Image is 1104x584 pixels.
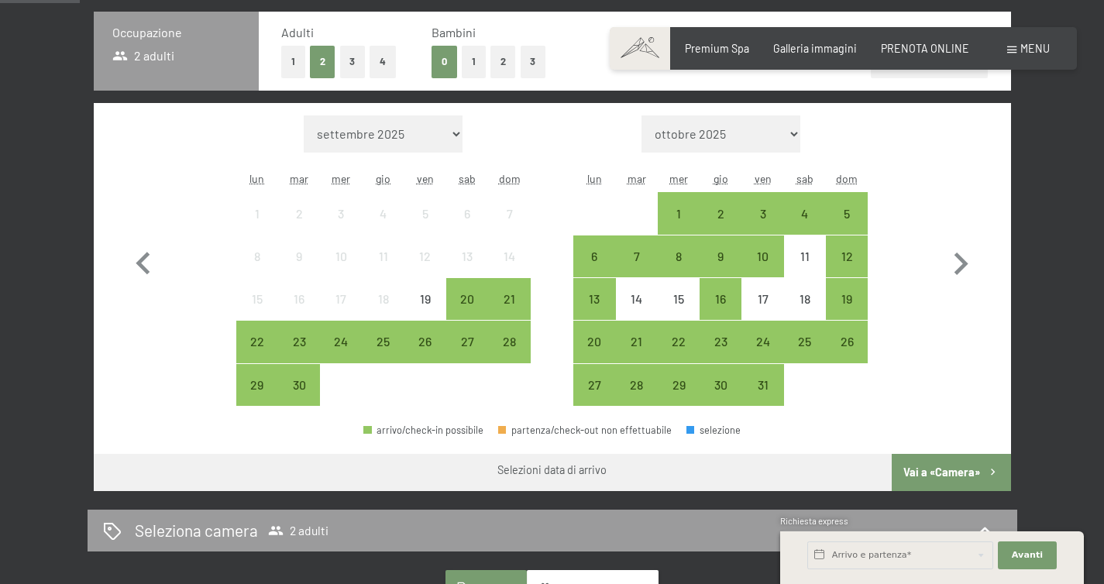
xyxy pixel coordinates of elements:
div: arrivo/check-in non effettuabile [741,278,783,320]
a: Galleria immagini [773,42,857,55]
div: Fri Sep 05 2025 [404,192,446,234]
div: arrivo/check-in possibile [446,321,488,362]
div: 1 [238,208,277,246]
div: arrivo/check-in possibile [616,235,658,277]
div: arrivo/check-in possibile [700,235,741,277]
div: arrivo/check-in possibile [573,235,615,277]
a: PRENOTA ONLINE [881,42,969,55]
button: Mese precedente [121,115,166,407]
div: 5 [406,208,445,246]
div: 25 [364,335,403,374]
div: arrivo/check-in possibile [700,364,741,406]
div: Tue Oct 07 2025 [616,235,658,277]
div: 11 [364,250,403,289]
div: arrivo/check-in non effettuabile [488,235,530,277]
div: Mon Sep 29 2025 [236,364,278,406]
div: 6 [448,208,487,246]
abbr: martedì [290,172,308,185]
div: arrivo/check-in possibile [278,321,320,362]
div: Tue Sep 02 2025 [278,192,320,234]
div: arrivo/check-in non effettuabile [278,278,320,320]
a: Premium Spa [685,42,749,55]
div: 12 [827,250,866,289]
div: 26 [827,335,866,374]
abbr: lunedì [249,172,264,185]
div: 19 [406,293,445,332]
div: 12 [406,250,445,289]
div: Sun Oct 19 2025 [826,278,868,320]
div: arrivo/check-in non effettuabile [446,235,488,277]
button: 1 [281,46,305,77]
div: 10 [743,250,782,289]
div: arrivo/check-in non effettuabile [404,192,446,234]
div: 28 [617,379,656,417]
div: 3 [322,208,360,246]
abbr: martedì [628,172,646,185]
div: arrivo/check-in possibile [446,278,488,320]
div: 15 [238,293,277,332]
div: arrivo/check-in possibile [616,321,658,362]
span: 2 adulti [268,523,328,538]
div: Mon Sep 01 2025 [236,192,278,234]
abbr: domenica [499,172,521,185]
div: Sat Oct 25 2025 [784,321,826,362]
div: Tue Sep 16 2025 [278,278,320,320]
div: arrivo/check-in possibile [363,425,483,435]
div: 22 [659,335,698,374]
div: Fri Sep 12 2025 [404,235,446,277]
div: Tue Oct 28 2025 [616,364,658,406]
div: Tue Oct 21 2025 [616,321,658,362]
div: arrivo/check-in possibile [658,321,700,362]
div: arrivo/check-in possibile [826,321,868,362]
div: arrivo/check-in possibile [488,278,530,320]
div: Sun Sep 28 2025 [488,321,530,362]
div: arrivo/check-in possibile [741,364,783,406]
div: Thu Sep 11 2025 [363,235,404,277]
div: 6 [575,250,614,289]
div: arrivo/check-in possibile [741,192,783,234]
div: Tue Oct 14 2025 [616,278,658,320]
div: arrivo/check-in non effettuabile [658,278,700,320]
div: 9 [280,250,318,289]
div: arrivo/check-in non effettuabile [616,278,658,320]
div: arrivo/check-in non effettuabile [236,278,278,320]
div: arrivo/check-in possibile [658,192,700,234]
div: 24 [743,335,782,374]
abbr: lunedì [587,172,602,185]
div: arrivo/check-in non effettuabile [784,235,826,277]
div: 3 [743,208,782,246]
abbr: giovedì [376,172,390,185]
span: Richiesta express [780,516,848,526]
div: Fri Oct 10 2025 [741,235,783,277]
div: Wed Sep 17 2025 [320,278,362,320]
div: arrivo/check-in non effettuabile [404,235,446,277]
div: Sun Oct 26 2025 [826,321,868,362]
div: 9 [701,250,740,289]
div: arrivo/check-in possibile [236,321,278,362]
div: Mon Sep 22 2025 [236,321,278,362]
div: 23 [280,335,318,374]
div: 7 [617,250,656,289]
div: Thu Sep 18 2025 [363,278,404,320]
button: Mese successivo [938,115,983,407]
div: Sat Oct 11 2025 [784,235,826,277]
span: Avanti [1012,549,1043,562]
div: 13 [575,293,614,332]
div: Thu Oct 16 2025 [700,278,741,320]
div: Fri Sep 19 2025 [404,278,446,320]
span: 2 adulti [112,47,175,64]
div: arrivo/check-in possibile [573,321,615,362]
div: 23 [701,335,740,374]
div: arrivo/check-in non effettuabile [320,235,362,277]
div: arrivo/check-in non effettuabile [236,192,278,234]
div: Sun Oct 05 2025 [826,192,868,234]
button: 2 [310,46,335,77]
div: 14 [617,293,656,332]
div: arrivo/check-in non effettuabile [404,278,446,320]
div: Sun Sep 14 2025 [488,235,530,277]
div: 24 [322,335,360,374]
button: 1 [462,46,486,77]
div: 5 [827,208,866,246]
